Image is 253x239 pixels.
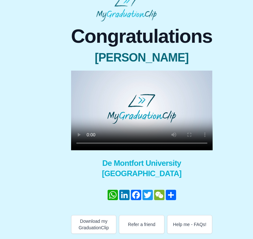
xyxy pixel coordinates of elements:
span: Congratulations [71,27,213,46]
a: WhatsApp [107,190,119,200]
button: Help me - FAQs! [167,215,213,234]
a: WeChat [153,190,165,200]
button: Download my GraduationClip [71,215,117,234]
a: Twitter [142,190,153,200]
button: Refer a friend [119,215,164,234]
a: LinkedIn [119,190,130,200]
span: De Montfort University [GEOGRAPHIC_DATA] [71,158,213,179]
a: Facebook [130,190,142,200]
a: Share [165,190,177,200]
span: [PERSON_NAME] [71,51,213,64]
